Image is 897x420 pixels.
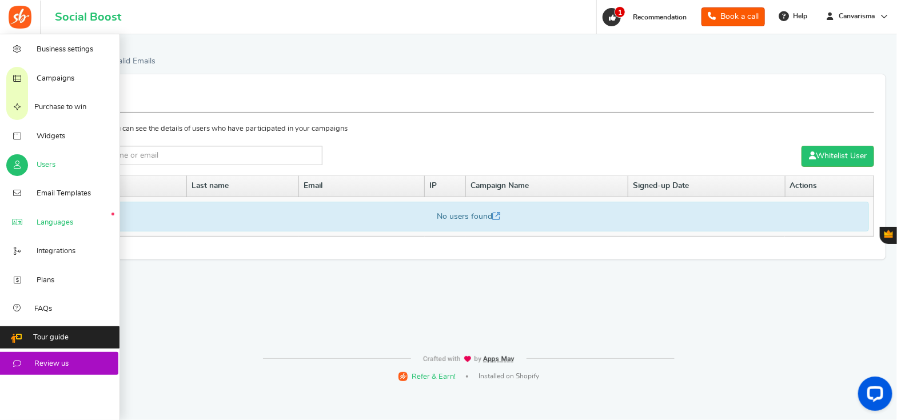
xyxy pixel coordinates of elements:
th: Signed-up Date [628,176,786,197]
th: Campaign Name [465,176,628,197]
a: Invalid Emails [96,49,167,74]
span: Gratisfaction [884,230,893,238]
span: Review us [34,359,69,369]
p: In this section you can see the details of users who have participated in your campaigns [63,124,874,134]
span: Business settings [37,45,93,55]
span: Tour guide [33,333,69,343]
span: Plans [37,275,54,286]
em: New [111,213,114,215]
span: Campaigns [37,74,74,84]
span: Purchase to win [34,102,86,113]
th: First name [74,176,187,197]
h1: Social Boost [55,11,121,23]
th: Email [299,176,425,197]
th: IP [425,176,466,197]
div: No users found [69,202,869,231]
img: Social Boost [9,6,31,29]
span: Email Templates [37,189,91,199]
a: 1 Recommendation [601,8,692,26]
a: Help [774,7,813,25]
a: Book a call [701,7,765,26]
button: Gratisfaction [880,227,897,244]
a: Whitelist User [802,146,874,167]
span: Recommendation [633,14,687,21]
span: Languages [37,218,73,228]
input: Search by name or email [63,146,322,165]
img: img-footer.webp [422,355,515,363]
span: FAQs [34,304,52,314]
span: Canvarisma [834,11,879,21]
iframe: LiveChat chat widget [849,372,897,420]
span: Users [37,160,55,170]
span: Installed on Shopify [479,371,539,381]
span: Widgets [37,131,65,142]
th: Actions [785,176,874,197]
span: | [466,375,468,378]
h1: Users [63,86,874,113]
span: 1 [615,6,625,18]
th: Last name [187,176,299,197]
span: Integrations [37,246,75,257]
a: Refer & Earn! [398,371,456,382]
span: Help [790,11,807,21]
